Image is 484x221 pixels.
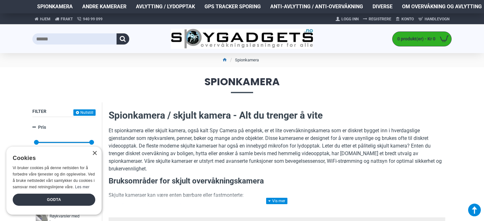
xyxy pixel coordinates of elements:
a: Konto [393,14,416,24]
a: Frakt [53,13,75,24]
div: Cookies [13,151,91,165]
span: Handlevogn [425,16,449,22]
button: Nullstill [73,109,96,116]
a: Hjem [32,13,53,24]
span: Spionkamera [37,3,73,10]
span: Filter [32,109,46,114]
span: Hjem [40,16,50,22]
strong: Bærbare spionkameraer: [121,203,179,209]
span: Diverse [373,3,393,10]
span: GPS Tracker Sporing [205,3,261,10]
span: 940 99 099 [83,16,103,22]
div: Close [92,151,97,156]
a: Handlevogn [416,14,452,24]
span: Registrere [369,16,391,22]
div: Godta [13,194,95,206]
span: Anti-avlytting / Anti-overvåkning [270,3,363,10]
span: Andre kameraer [82,3,126,10]
span: Avlytting / Lydopptak [136,3,195,10]
a: 0 produkt(er) - Kr 0 [393,32,451,46]
a: Registrere [361,14,393,24]
span: Konto [401,16,414,22]
a: Logg Inn [333,14,361,24]
span: Logg Inn [341,16,359,22]
a: Les mer, opens a new window [75,185,89,189]
img: SpyGadgets.no [171,29,313,49]
h3: Bruksområder for skjult overvåkningskamera [109,176,445,187]
span: Vi bruker cookies på denne nettsiden for å forbedre våre tjenester og din opplevelse. Ved å bruke... [13,166,95,189]
a: Pris [32,122,96,133]
span: 0 produkt(er) - Kr 0 [393,36,437,42]
span: Spionkamera [32,77,452,93]
span: Frakt [61,16,73,22]
p: Skjulte kameraer kan være enten bærbare eller fastmonterte: [109,191,445,199]
h2: Spionkamera / skjult kamera - Alt du trenger å vite [109,109,445,122]
p: Et spionkamera eller skjult kamera, også kalt Spy Camera på engelsk, er et lite overvåkningskamer... [109,127,445,173]
span: Om overvåkning og avlytting [402,3,482,10]
li: Disse kan tas med overalt og brukes til skjult filming i situasjoner der diskresjon er nødvendig ... [121,202,445,218]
